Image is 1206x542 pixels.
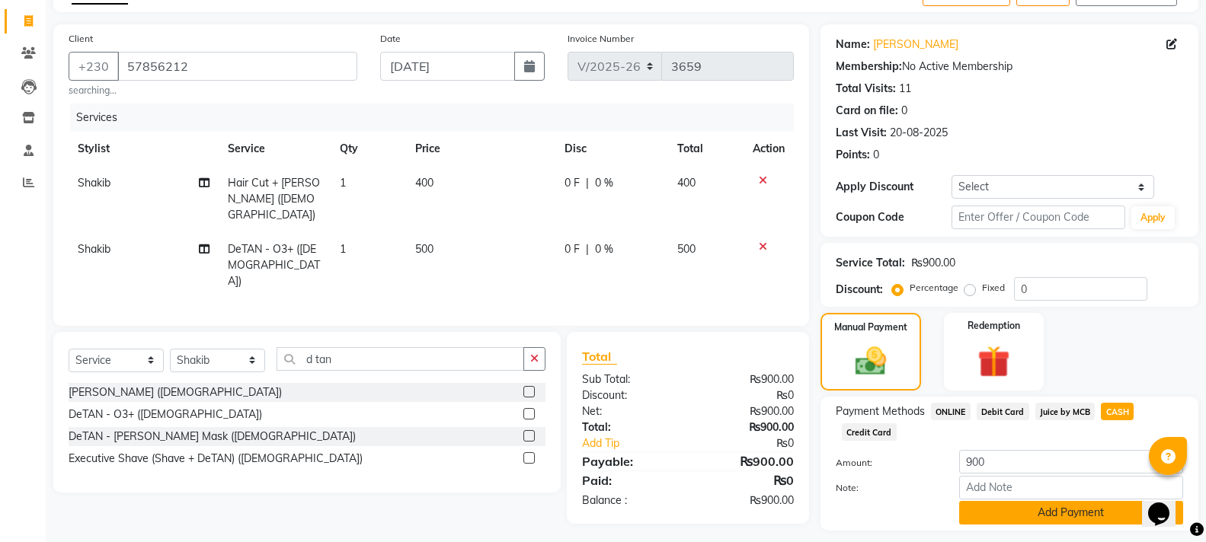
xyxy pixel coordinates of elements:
a: [PERSON_NAME] [873,37,958,53]
div: DeTAN - O3+ ([DEMOGRAPHIC_DATA]) [69,406,262,422]
div: Name: [836,37,870,53]
div: 11 [899,81,911,97]
span: 400 [415,176,433,190]
input: Enter Offer / Coupon Code [952,206,1125,229]
label: Date [380,32,401,46]
div: 0 [901,103,907,119]
div: Discount: [836,282,883,298]
small: searching... [69,84,357,97]
div: Apply Discount [836,179,952,195]
span: 0 % [595,175,613,191]
div: ₨900.00 [688,403,805,419]
div: Sub Total: [571,371,688,387]
th: Total [668,132,744,166]
th: Action [744,132,794,166]
label: Client [69,32,93,46]
span: | [586,175,589,191]
input: Amount [959,450,1183,473]
div: ₨900.00 [688,493,805,509]
label: Note: [824,481,948,495]
div: Discount: [571,387,688,403]
div: Services [70,104,805,132]
span: 400 [677,176,696,190]
label: Fixed [982,281,1005,295]
div: [PERSON_NAME] ([DEMOGRAPHIC_DATA]) [69,384,282,400]
div: Balance : [571,493,688,509]
img: _cash.svg [846,343,896,379]
span: CASH [1101,403,1134,420]
a: Add Tip [571,435,707,451]
button: Apply [1131,206,1175,229]
div: Payable: [571,452,688,470]
div: ₨900.00 [688,371,805,387]
button: +230 [69,52,119,81]
img: _gift.svg [968,342,1020,381]
label: Amount: [824,456,948,470]
div: Total: [571,419,688,435]
div: ₨0 [708,435,805,451]
div: Card on file: [836,103,898,119]
span: Debit Card [977,403,1029,420]
iframe: chat widget [1142,481,1191,527]
span: 1 [340,176,346,190]
div: Membership: [836,59,902,75]
div: 20-08-2025 [890,125,948,141]
th: Disc [555,132,668,166]
div: Paid: [571,471,688,489]
div: ₨900.00 [911,255,955,271]
span: 500 [415,242,433,256]
span: 500 [677,242,696,256]
label: Percentage [910,281,958,295]
span: Juice by MCB [1035,403,1096,420]
span: 1 [340,242,346,256]
th: Stylist [69,132,219,166]
div: ₨0 [688,387,805,403]
span: Shakib [78,176,110,190]
th: Service [219,132,331,166]
div: ₨900.00 [688,419,805,435]
div: ₨0 [688,471,805,489]
span: Hair Cut + [PERSON_NAME] ([DEMOGRAPHIC_DATA]) [228,176,320,222]
div: Points: [836,147,870,163]
th: Qty [331,132,406,166]
span: ONLINE [931,403,971,420]
label: Invoice Number [568,32,634,46]
span: Credit Card [842,423,897,441]
div: 0 [873,147,879,163]
div: Coupon Code [836,209,952,225]
input: Add Note [959,476,1183,499]
div: Executive Shave (Shave + DeTAN) ([DEMOGRAPHIC_DATA]) [69,451,363,467]
div: DeTAN - [PERSON_NAME] Mask ([DEMOGRAPHIC_DATA]) [69,429,356,445]
span: Total [582,349,617,365]
span: 0 F [565,175,580,191]
div: No Active Membership [836,59,1183,75]
div: Last Visit: [836,125,887,141]
div: Service Total: [836,255,905,271]
label: Redemption [968,319,1020,333]
div: Total Visits: [836,81,896,97]
label: Manual Payment [834,320,907,334]
th: Price [406,132,555,166]
span: 0 F [565,241,580,257]
input: Search or Scan [277,347,524,371]
div: Net: [571,403,688,419]
input: Search by Name/Mobile/Email/Code [117,52,357,81]
button: Add Payment [959,501,1183,524]
span: 0 % [595,241,613,257]
span: Shakib [78,242,110,256]
span: Payment Methods [836,403,925,419]
span: | [586,241,589,257]
div: ₨900.00 [688,452,805,470]
span: DeTAN - O3+ ([DEMOGRAPHIC_DATA]) [228,242,320,288]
